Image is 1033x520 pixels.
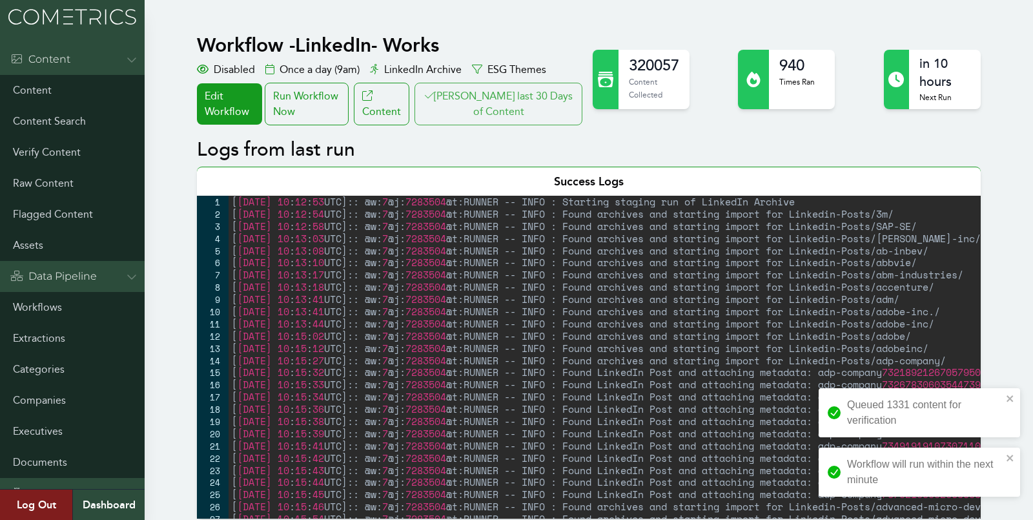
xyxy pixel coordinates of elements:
button: close [1006,393,1015,404]
div: 6 [197,256,229,269]
h1: Workflow - LinkedIn- Works [197,34,585,57]
div: 26 [197,501,229,513]
div: 4 [197,233,229,245]
div: Run Workflow Now [265,83,349,125]
div: 20 [197,428,229,440]
div: 19 [197,415,229,428]
div: 13 [197,342,229,355]
div: 23 [197,464,229,477]
h2: 940 [779,55,815,76]
div: Workflow will run within the next minute [847,457,1002,488]
div: LinkedIn Archive [370,62,462,78]
div: 18 [197,403,229,415]
div: 1 [197,196,229,208]
div: Content [10,52,70,67]
div: 12 [197,330,229,342]
div: 9 [197,293,229,306]
div: Once a day (9am) [265,62,360,78]
div: 3 [197,220,229,233]
div: 2 [197,208,229,220]
div: 16 [197,379,229,391]
div: Data Pipeline [10,269,97,284]
div: 22 [197,452,229,464]
div: 10 [197,306,229,318]
p: Times Ran [779,76,815,88]
button: close [1006,453,1015,463]
div: 24 [197,476,229,488]
div: Success Logs [197,167,980,196]
div: 11 [197,318,229,330]
h2: 320057 [629,55,679,76]
h2: in 10 hours [919,55,970,91]
div: 5 [197,245,229,257]
div: 21 [197,440,229,452]
a: Dashboard [72,490,145,520]
div: 8 [197,281,229,293]
div: 25 [197,488,229,501]
div: Disabled [197,62,255,78]
div: Admin [10,486,63,501]
div: 15 [197,366,229,379]
div: Queued 1331 content for verification [847,397,1002,428]
button: [PERSON_NAME] last 30 Days of Content [414,83,582,125]
div: ESG Themes [472,62,546,78]
a: Edit Workflow [197,83,261,125]
a: Content [354,83,409,125]
div: 14 [197,355,229,367]
p: Content Collected [629,76,679,101]
div: 17 [197,391,229,403]
p: Next Run [919,91,970,104]
h2: Logs from last run [197,138,980,161]
div: 7 [197,269,229,281]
